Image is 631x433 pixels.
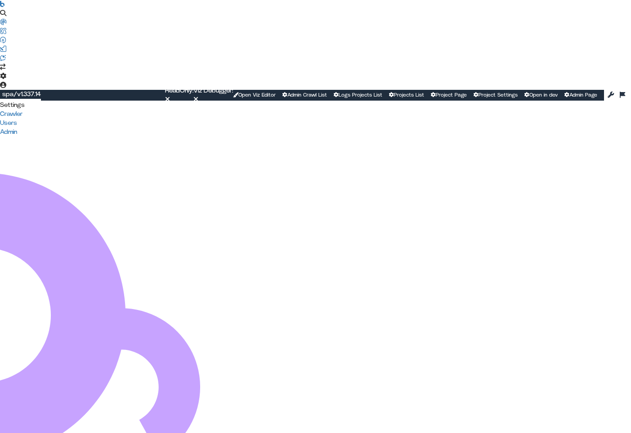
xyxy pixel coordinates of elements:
[474,92,518,99] a: Project Settings
[334,92,382,99] a: Logs Projects List
[339,93,382,97] span: Logs Projects List
[569,93,597,97] span: Admin Page
[287,93,327,97] span: Admin Crawl List
[529,93,558,97] span: Open in dev
[233,92,276,99] a: Open Viz Editor
[524,92,558,99] a: Open in dev
[436,93,467,97] span: Project Page
[282,92,327,99] a: Admin Crawl List
[394,93,424,97] span: Projects List
[389,92,424,99] a: Projects List
[165,86,193,95] div: ReadOnly:
[479,93,518,97] span: Project Settings
[431,92,467,99] a: Project Page
[564,92,597,99] a: Admin Page
[238,93,276,97] span: Open Viz Editor
[193,86,233,95] div: Viz Debugger:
